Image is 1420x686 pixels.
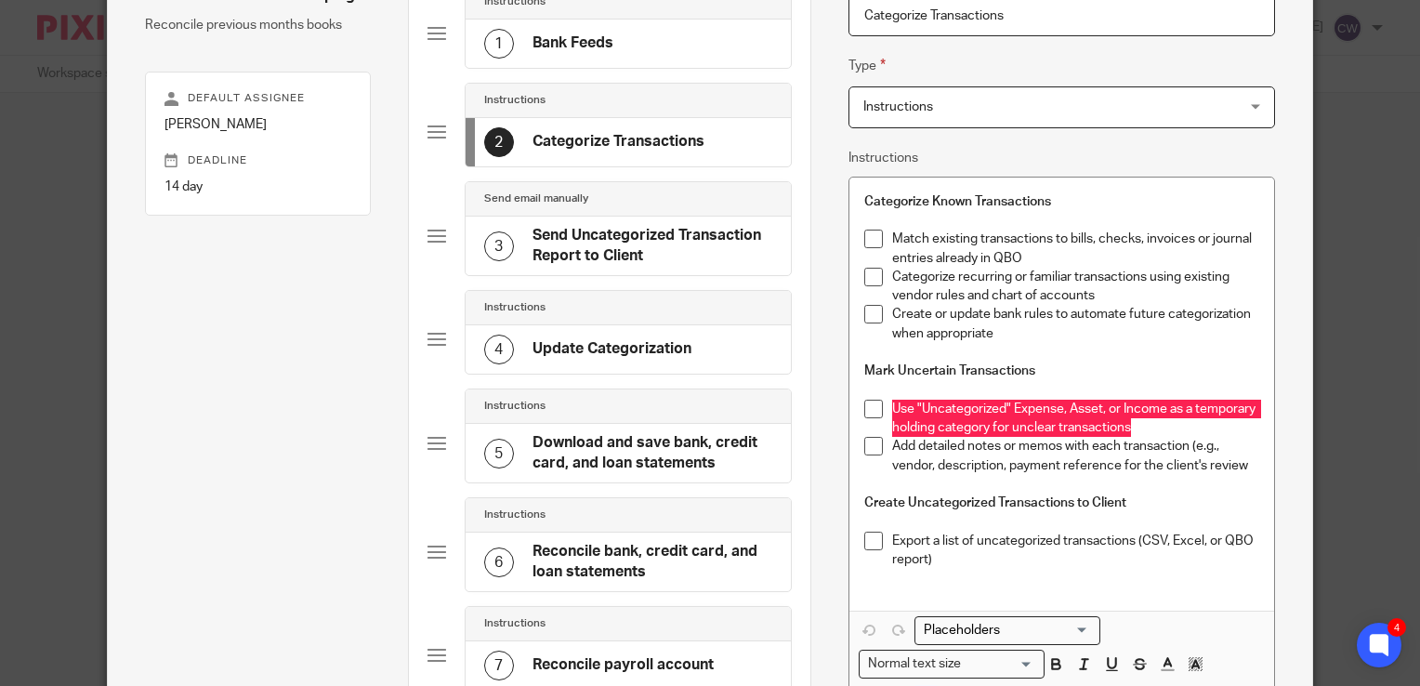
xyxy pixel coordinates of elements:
[532,339,691,359] h4: Update Categorization
[484,29,514,59] div: 1
[863,654,965,674] span: Normal text size
[484,231,514,261] div: 3
[484,191,588,206] h4: Send email manually
[532,655,714,675] h4: Reconcile payroll account
[892,437,1259,475] p: Add detailed notes or memos with each transaction (e.g., vendor, description, payment reference f...
[848,149,918,167] label: Instructions
[966,654,1033,674] input: Search for option
[164,115,351,134] p: [PERSON_NAME]
[892,532,1259,570] p: Export a list of uncategorized transactions (CSV, Excel, or QBO report)
[484,508,546,522] h4: Instructions
[864,192,1259,211] h4: Categorize Known Transactions
[484,547,514,577] div: 6
[532,226,772,266] h4: Send Uncategorized Transaction Report to Client
[914,616,1100,645] div: Placeholders
[484,335,514,364] div: 4
[484,616,546,631] h4: Instructions
[848,55,886,76] label: Type
[859,650,1045,679] div: Text styles
[484,399,546,414] h4: Instructions
[532,132,704,152] h4: Categorize Transactions
[484,300,546,315] h4: Instructions
[164,178,351,196] p: 14 day
[1387,618,1406,637] div: 4
[917,621,1089,640] input: Search for option
[863,100,933,113] span: Instructions
[164,91,351,106] p: Default assignee
[892,305,1259,343] p: Create or update bank rules to automate future categorization when appropriate
[532,433,772,473] h4: Download and save bank, credit card, and loan statements
[484,93,546,108] h4: Instructions
[484,651,514,680] div: 7
[864,362,1259,380] h4: Mark Uncertain Transactions
[532,33,613,53] h4: Bank Feeds
[914,616,1100,645] div: Search for option
[892,400,1259,438] p: Use "Uncategorized" Expense, Asset, or Income as a temporary holding category for unclear transac...
[859,650,1045,679] div: Search for option
[532,542,772,582] h4: Reconcile bank, credit card, and loan statements
[484,127,514,157] div: 2
[145,16,371,34] p: Reconcile previous months books
[864,494,1259,512] h4: Create Uncategorized Transactions to Client
[892,268,1259,306] p: Categorize recurring or familiar transactions using existing vendor rules and chart of accounts
[164,153,351,168] p: Deadline
[484,439,514,468] div: 5
[892,230,1259,268] p: Match existing transactions to bills, checks, invoices or journal entries already in QBO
